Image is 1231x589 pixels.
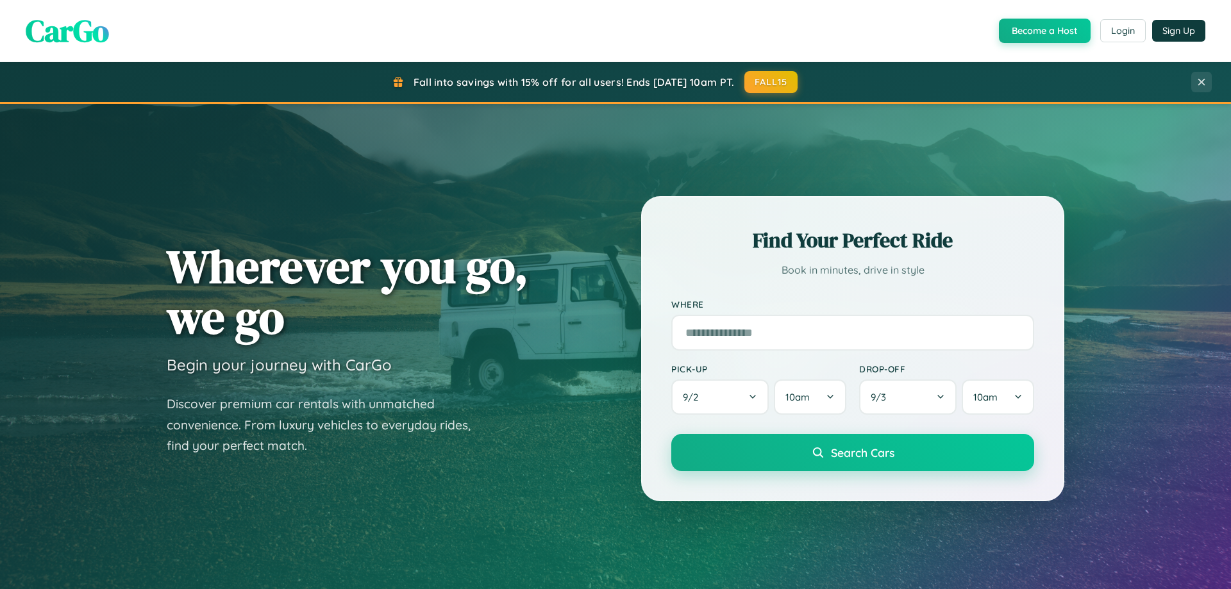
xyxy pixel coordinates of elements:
[167,394,487,456] p: Discover premium car rentals with unmatched convenience. From luxury vehicles to everyday rides, ...
[859,363,1034,374] label: Drop-off
[167,241,528,342] h1: Wherever you go, we go
[671,261,1034,279] p: Book in minutes, drive in style
[871,391,892,403] span: 9 / 3
[671,299,1034,310] label: Where
[26,10,109,52] span: CarGo
[859,379,957,415] button: 9/3
[414,76,735,88] span: Fall into savings with 15% off for all users! Ends [DATE] 10am PT.
[671,379,769,415] button: 9/2
[1100,19,1146,42] button: Login
[774,379,846,415] button: 10am
[671,363,846,374] label: Pick-up
[962,379,1034,415] button: 10am
[744,71,798,93] button: FALL15
[999,19,1091,43] button: Become a Host
[671,434,1034,471] button: Search Cars
[683,391,705,403] span: 9 / 2
[973,391,998,403] span: 10am
[671,226,1034,254] h2: Find Your Perfect Ride
[831,445,894,460] span: Search Cars
[785,391,810,403] span: 10am
[1152,20,1205,42] button: Sign Up
[167,355,392,374] h3: Begin your journey with CarGo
